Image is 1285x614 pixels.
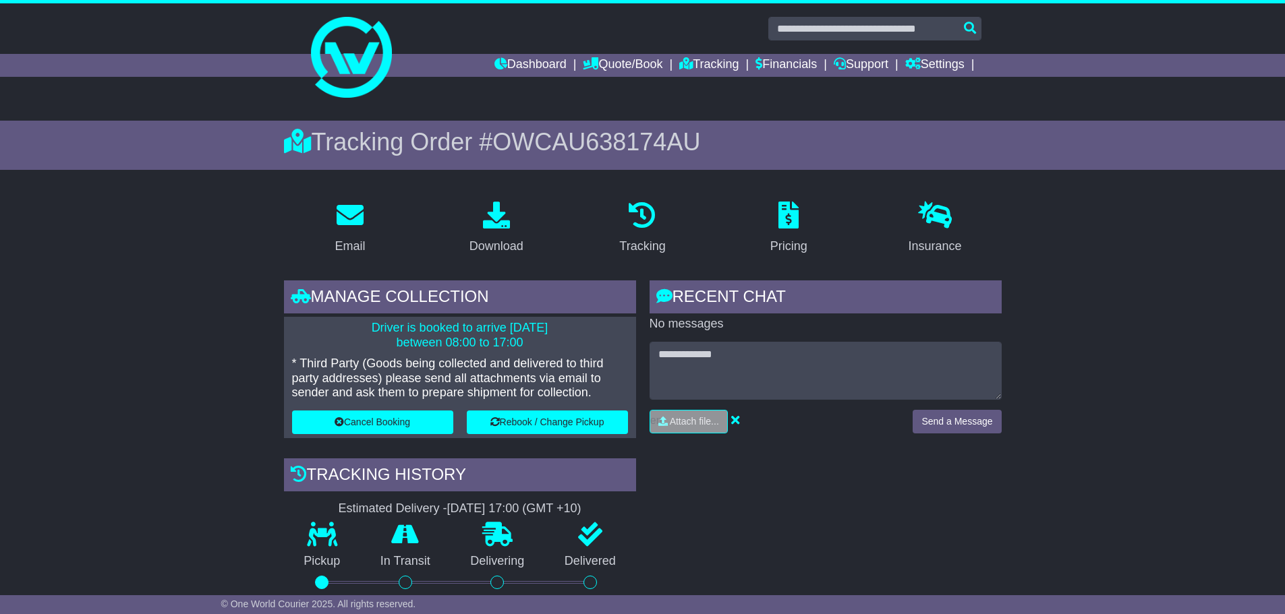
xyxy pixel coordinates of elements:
[284,280,636,317] div: Manage collection
[335,237,365,255] div: Email
[284,458,636,495] div: Tracking history
[610,197,674,260] a: Tracking
[909,237,962,255] div: Insurance
[469,237,523,255] div: Download
[447,501,581,516] div: [DATE] 17:00 (GMT +10)
[770,237,807,255] div: Pricing
[834,54,888,77] a: Support
[292,410,453,434] button: Cancel Booking
[284,554,361,569] p: Pickup
[583,54,662,77] a: Quote/Book
[544,554,636,569] p: Delivered
[762,197,816,260] a: Pricing
[900,197,971,260] a: Insurance
[284,501,636,516] div: Estimated Delivery -
[650,317,1002,332] p: No messages
[284,127,1002,156] div: Tracking Order #
[326,197,374,260] a: Email
[451,554,545,569] p: Delivering
[494,54,567,77] a: Dashboard
[221,598,416,609] span: © One World Courier 2025. All rights reserved.
[619,237,665,255] div: Tracking
[905,54,965,77] a: Settings
[467,410,628,434] button: Rebook / Change Pickup
[492,128,700,156] span: OWCAU638174AU
[650,280,1002,317] div: RECENT CHAT
[679,54,739,77] a: Tracking
[755,54,817,77] a: Financials
[292,321,628,350] p: Driver is booked to arrive [DATE] between 08:00 to 17:00
[913,410,1001,433] button: Send a Message
[461,197,532,260] a: Download
[360,554,451,569] p: In Transit
[292,357,628,400] p: * Third Party (Goods being collected and delivered to third party addresses) please send all atta...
